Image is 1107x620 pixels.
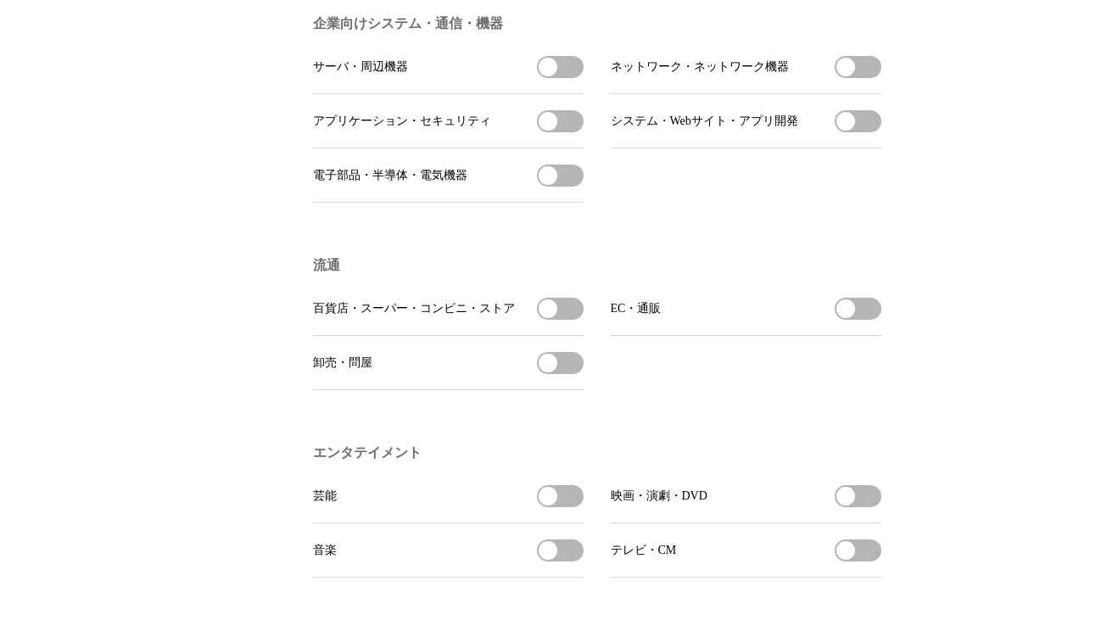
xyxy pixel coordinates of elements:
[313,15,881,33] h3: 企業向けシステム・通信・機器
[313,489,337,504] span: 芸能
[611,114,798,129] span: システム・Webサイト・アプリ開発
[313,59,408,75] span: サーバ・周辺機器
[611,543,677,558] span: テレビ・CM
[313,301,515,316] span: 百貨店・スーパー・コンビニ・ストア
[313,168,467,183] span: 電子部品・半導体・電気機器
[313,257,881,275] h3: 流通
[313,355,372,371] span: 卸売・問屋
[313,114,491,129] span: アプリケーション・セキュリティ
[611,301,662,316] span: EC・通販
[611,59,789,75] span: ネットワーク・ネットワーク機器
[313,543,337,558] span: 音楽
[313,444,881,462] h3: エンタテイメント
[611,489,707,504] span: 映画・演劇・DVD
